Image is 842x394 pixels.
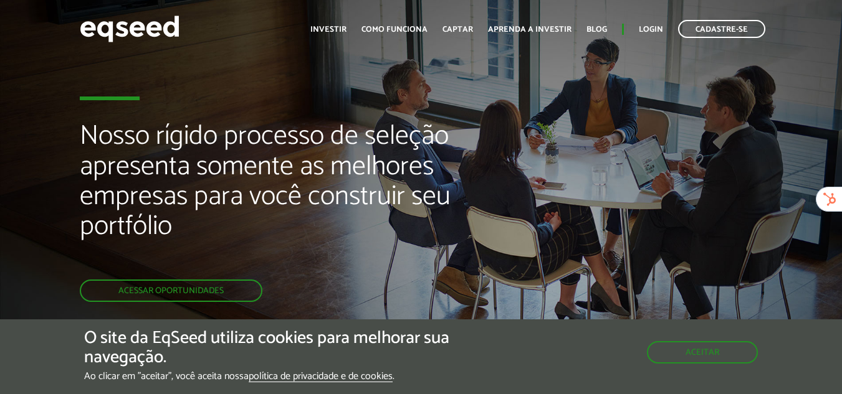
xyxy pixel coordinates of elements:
[80,121,482,279] h2: Nosso rígido processo de seleção apresenta somente as melhores empresas para você construir seu p...
[80,279,262,302] a: Acessar oportunidades
[647,341,758,364] button: Aceitar
[586,26,607,34] a: Blog
[639,26,663,34] a: Login
[310,26,347,34] a: Investir
[84,370,488,382] p: Ao clicar em "aceitar", você aceita nossa .
[84,329,488,367] h5: O site da EqSeed utiliza cookies para melhorar sua navegação.
[361,26,428,34] a: Como funciona
[443,26,473,34] a: Captar
[249,372,393,382] a: política de privacidade e de cookies
[488,26,572,34] a: Aprenda a investir
[678,20,765,38] a: Cadastre-se
[80,12,179,45] img: EqSeed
